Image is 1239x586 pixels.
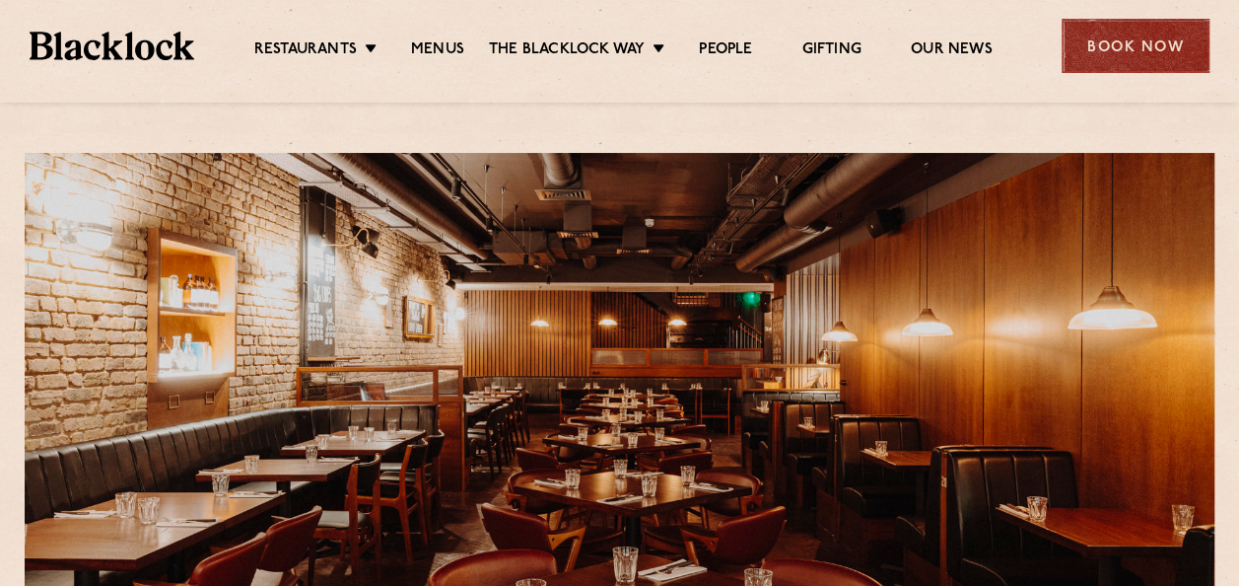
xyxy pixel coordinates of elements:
a: Our News [911,40,993,62]
a: The Blacklock Way [489,40,645,62]
a: Menus [411,40,464,62]
a: People [699,40,752,62]
div: Book Now [1062,19,1209,73]
a: Gifting [801,40,860,62]
a: Restaurants [254,40,357,62]
img: BL_Textured_Logo-footer-cropped.svg [30,32,194,59]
